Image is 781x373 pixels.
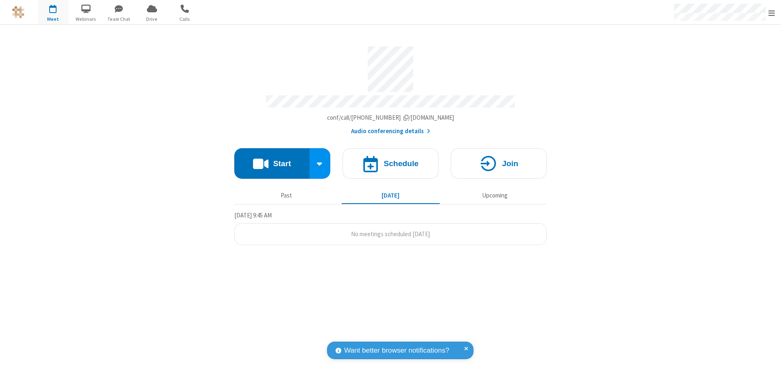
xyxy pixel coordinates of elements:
[344,345,449,356] span: Want better browser notifications?
[273,160,291,167] h4: Start
[342,188,440,203] button: [DATE]
[234,211,547,246] section: Today's Meetings
[343,148,438,179] button: Schedule
[238,188,336,203] button: Past
[71,15,101,23] span: Webinars
[234,211,272,219] span: [DATE] 9:45 AM
[38,15,68,23] span: Meet
[327,113,454,123] button: Copy my meeting room linkCopy my meeting room link
[327,114,454,121] span: Copy my meeting room link
[234,148,310,179] button: Start
[137,15,167,23] span: Drive
[104,15,134,23] span: Team Chat
[351,230,430,238] span: No meetings scheduled [DATE]
[234,40,547,136] section: Account details
[446,188,544,203] button: Upcoming
[351,127,430,136] button: Audio conferencing details
[384,160,419,167] h4: Schedule
[310,148,331,179] div: Start conference options
[12,6,24,18] img: QA Selenium DO NOT DELETE OR CHANGE
[170,15,200,23] span: Calls
[451,148,547,179] button: Join
[502,160,518,167] h4: Join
